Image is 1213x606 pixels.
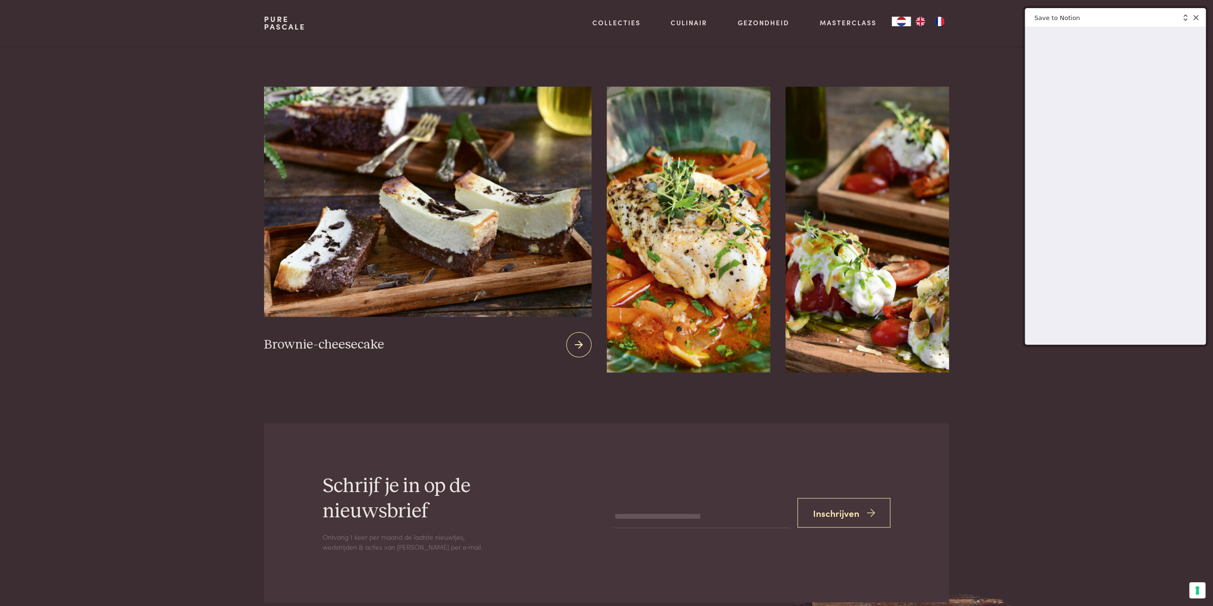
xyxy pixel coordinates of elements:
a: EN [911,17,930,26]
img: Kabeljauw met wortels in een gochujang-soepje [607,86,770,372]
ul: Language list [911,17,949,26]
aside: Language selected: Nederlands [892,17,949,26]
a: Culinair [671,18,707,28]
a: NL [892,17,911,26]
div: Expand web clipper [1182,11,1189,24]
a: PurePascale [264,15,306,31]
div: Language [892,17,911,26]
a: Brownie-cheesecake Brownie-cheesecake [264,86,591,372]
p: Ontvang 1 keer per maand de laatste nieuwtjes, wedstrijden & acties van [PERSON_NAME] per e‑mail. [323,532,485,551]
img: Brownie-cheesecake [264,86,591,317]
h3: Brownie-cheesecake [264,336,384,353]
a: Gezondheid [738,18,789,28]
a: Collecties [592,18,641,28]
button: Uw voorkeuren voor toestemming voor trackingtechnologieën [1189,582,1205,598]
div: Save to Notion [1030,14,1183,21]
div: Close web clipper [1190,11,1202,24]
a: FR [930,17,949,26]
img: Gare gekoelde tomaat met stracciatella [785,86,949,372]
a: Masterclass [820,18,877,28]
h2: Schrijf je in op de nieuwsbrief [323,473,541,524]
button: Inschrijven [797,498,891,528]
